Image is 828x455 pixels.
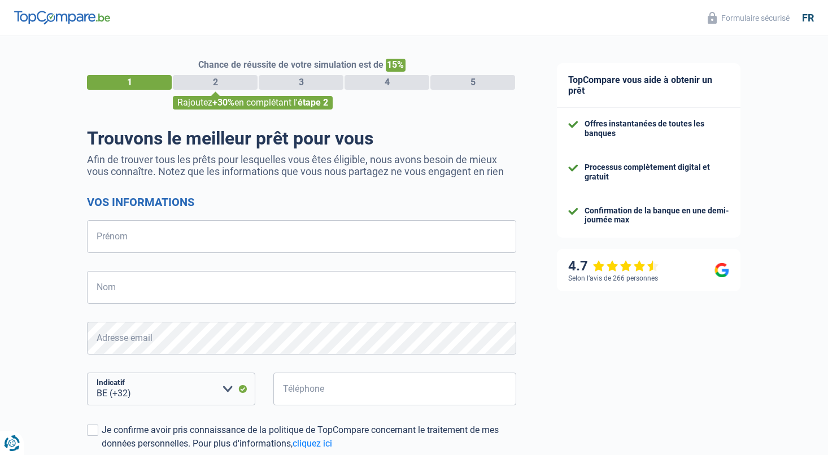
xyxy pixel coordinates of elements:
div: Je confirme avoir pris connaissance de la politique de TopCompare concernant le traitement de mes... [102,423,516,450]
span: étape 2 [298,97,328,108]
button: Formulaire sécurisé [701,8,796,27]
div: 4 [345,75,429,90]
div: 3 [259,75,343,90]
div: Confirmation de la banque en une demi-journée max [585,206,729,225]
div: Offres instantanées de toutes les banques [585,119,729,138]
h1: Trouvons le meilleur prêt pour vous [87,128,516,149]
span: Chance de réussite de votre simulation est de [198,59,384,70]
input: 401020304 [273,373,516,405]
img: TopCompare Logo [14,11,110,24]
div: 5 [430,75,515,90]
h2: Vos informations [87,195,516,209]
div: fr [802,12,814,24]
div: 2 [173,75,258,90]
div: Processus complètement digital et gratuit [585,163,729,182]
div: Selon l’avis de 266 personnes [568,274,658,282]
div: Rajoutez en complétant l' [173,96,333,110]
div: 4.7 [568,258,659,274]
a: cliquez ici [293,438,332,449]
div: 1 [87,75,172,90]
span: +30% [212,97,234,108]
span: 15% [386,59,406,72]
p: Afin de trouver tous les prêts pour lesquelles vous êtes éligible, nous avons besoin de mieux vou... [87,154,516,177]
div: TopCompare vous aide à obtenir un prêt [557,63,740,108]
